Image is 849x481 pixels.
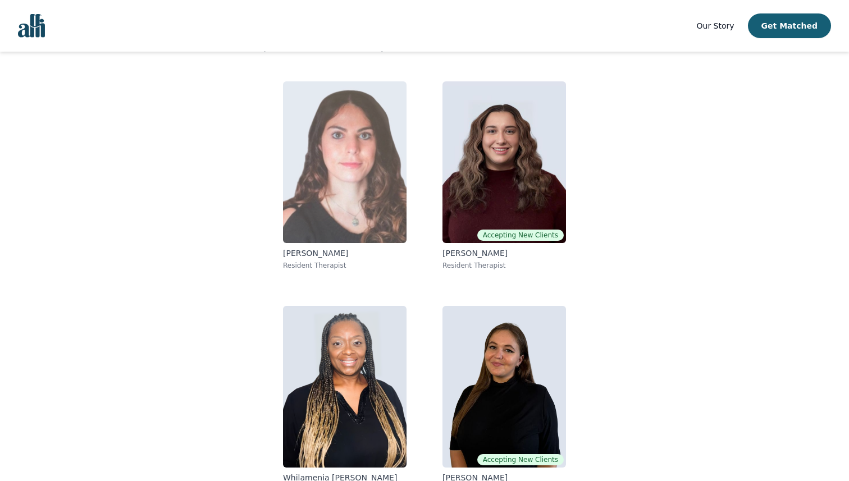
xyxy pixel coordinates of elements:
[433,72,575,279] a: Brianna ConnollyAccepting New Clients[PERSON_NAME]Resident Therapist
[442,306,566,468] img: Margaret Durhager
[697,21,734,30] span: Our Story
[442,248,566,259] p: [PERSON_NAME]
[283,306,407,468] img: Whilamenia Moore
[748,13,831,38] button: Get Matched
[442,261,566,270] p: Resident Therapist
[283,248,407,259] p: [PERSON_NAME]
[283,261,407,270] p: Resident Therapist
[283,81,407,243] img: Ani Asatrian-Londner
[18,14,45,38] img: alli logo
[477,230,564,241] span: Accepting New Clients
[697,19,734,33] a: Our Story
[442,81,566,243] img: Brianna Connolly
[274,72,416,279] a: Ani Asatrian-Londner[PERSON_NAME]Resident Therapist
[477,454,564,465] span: Accepting New Clients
